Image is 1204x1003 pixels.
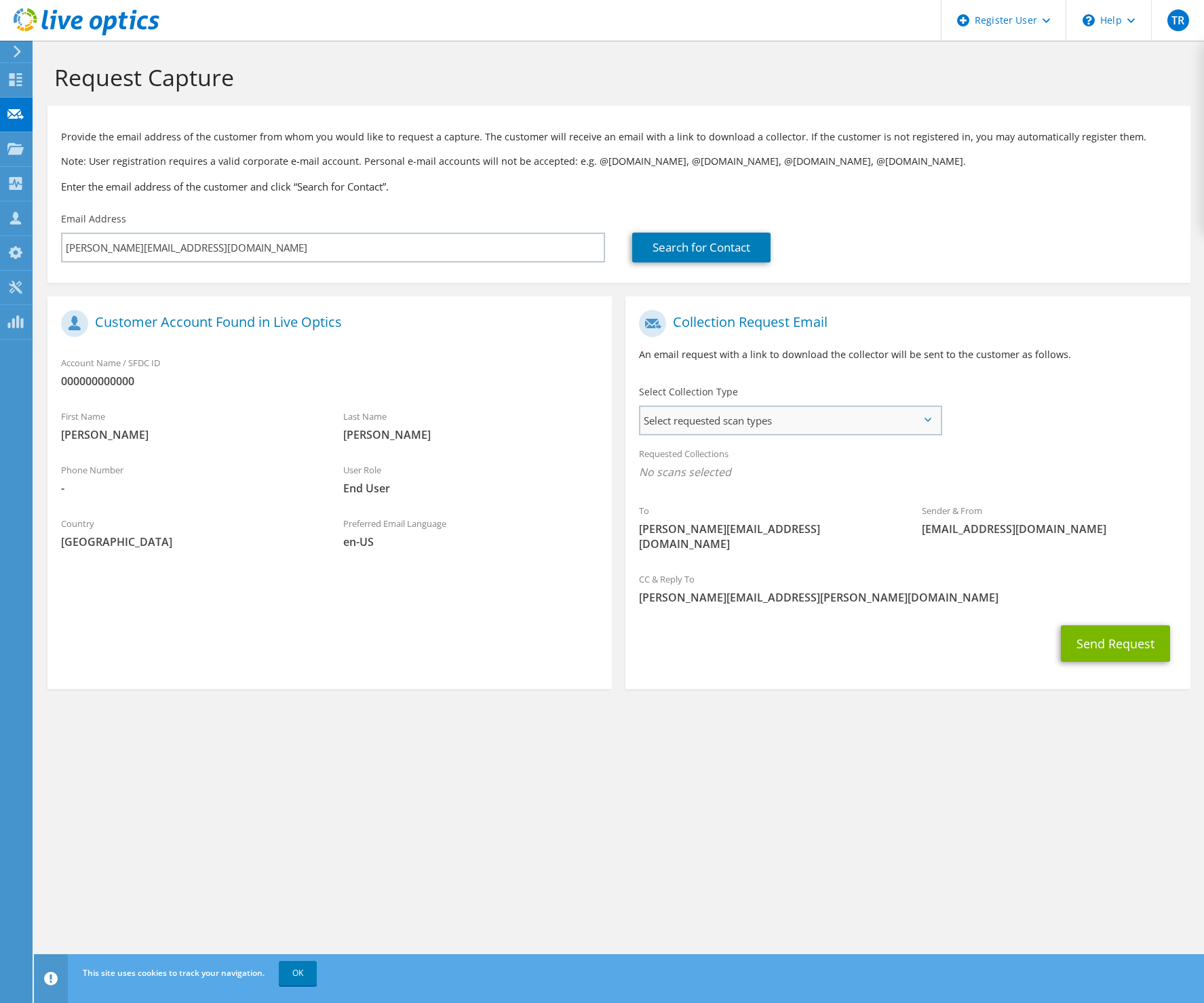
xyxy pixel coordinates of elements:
h1: Collection Request Email [639,310,1169,337]
span: [GEOGRAPHIC_DATA] [61,534,316,549]
h1: Customer Account Found in Live Optics [61,310,591,337]
span: No scans selected [639,465,1176,479]
div: User Role [330,456,612,503]
span: [PERSON_NAME] [61,427,316,442]
span: This site uses cookies to track your navigation. [83,967,265,979]
span: TR [1167,9,1189,31]
div: Country [47,509,330,556]
h1: Request Capture [54,63,1177,92]
span: Select requested scan types [640,407,939,434]
span: [PERSON_NAME][EMAIL_ADDRESS][PERSON_NAME][DOMAIN_NAME] [639,590,1176,605]
div: Account Name / SFDC ID [47,349,612,395]
label: Email Address [61,212,126,226]
p: Note: User registration requires a valid corporate e-mail account. Personal e-mail accounts will ... [61,154,1177,169]
a: OK [279,961,317,985]
span: 000000000000 [61,374,598,389]
div: CC & Reply To [625,565,1190,612]
div: To [625,496,908,558]
div: Requested Collections [625,439,1190,490]
div: Phone Number [47,456,330,503]
span: - [61,481,316,496]
span: [PERSON_NAME] [343,427,598,442]
svg: \n [1083,14,1095,26]
div: First Name [47,402,330,449]
a: Search for Contact [632,233,771,262]
button: Send Request [1061,625,1170,662]
p: An email request with a link to download the collector will be sent to the customer as follows. [639,347,1176,362]
span: End User [343,481,598,496]
label: Select Collection Type [639,385,738,399]
div: Sender & From [908,496,1190,543]
p: Provide the email address of the customer from whom you would like to request a capture. The cust... [61,130,1177,144]
span: en-US [343,534,598,549]
span: [EMAIL_ADDRESS][DOMAIN_NAME] [922,522,1177,536]
span: [PERSON_NAME][EMAIL_ADDRESS][DOMAIN_NAME] [639,522,894,551]
h3: Enter the email address of the customer and click “Search for Contact”. [61,179,1177,194]
div: Last Name [330,402,612,449]
div: Preferred Email Language [330,509,612,556]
